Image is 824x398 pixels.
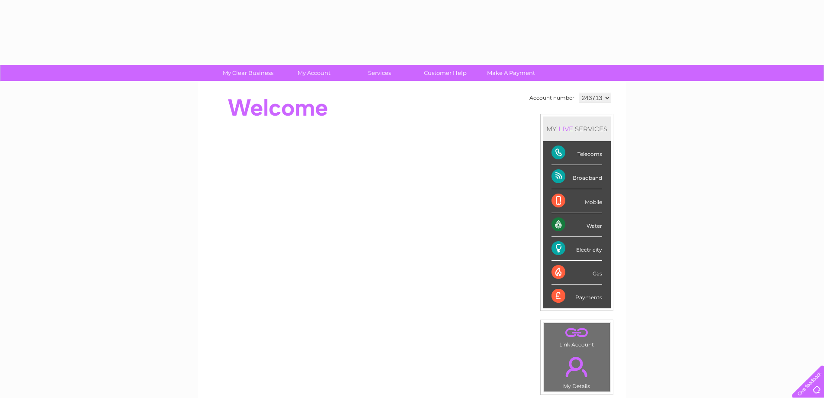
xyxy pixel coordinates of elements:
[551,189,602,213] div: Mobile
[212,65,284,81] a: My Clear Business
[278,65,349,81] a: My Account
[527,91,577,105] td: Account number
[551,213,602,237] div: Water
[475,65,547,81] a: Make A Payment
[551,285,602,308] div: Payments
[546,352,608,382] a: .
[410,65,481,81] a: Customer Help
[551,141,602,165] div: Telecoms
[557,125,575,133] div: LIVE
[546,325,608,340] a: .
[543,349,610,392] td: My Details
[543,116,611,141] div: MY SERVICES
[551,165,602,189] div: Broadband
[551,261,602,285] div: Gas
[543,323,610,350] td: Link Account
[551,237,602,261] div: Electricity
[344,65,415,81] a: Services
